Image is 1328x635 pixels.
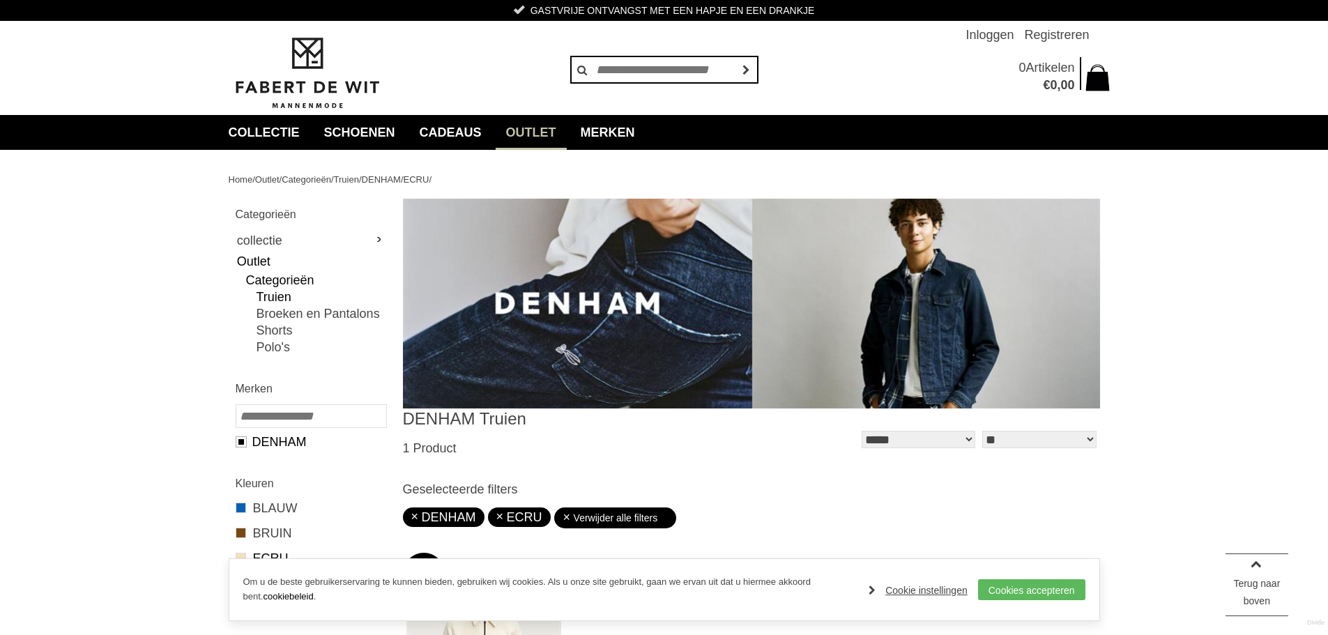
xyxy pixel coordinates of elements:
a: Polo's [257,339,386,355]
a: DENHAM [236,434,386,450]
a: ECRU [404,174,429,185]
a: collectie [218,115,310,150]
a: Outlet [255,174,280,185]
img: DENHAM [403,199,1100,408]
a: ECRU [236,549,386,567]
a: Cookie instellingen [869,580,968,601]
a: Broeken en Pantalons [257,305,386,322]
h2: Merken [236,380,386,397]
a: Categorieën [282,174,331,185]
span: 00 [1060,78,1074,92]
span: Artikelen [1025,61,1074,75]
a: Inloggen [966,21,1014,49]
a: collectie [236,230,386,251]
span: , [1057,78,1060,92]
a: BLAUW [236,499,386,517]
span: / [252,174,255,185]
h3: Geselecteerde filters [403,482,1100,497]
a: Home [229,174,253,185]
span: 1 Product [403,441,457,455]
span: / [429,174,432,185]
a: Merken [570,115,646,150]
span: / [280,174,282,185]
a: Truien [257,289,386,305]
h2: Kleuren [236,475,386,492]
span: / [331,174,334,185]
a: Cookies accepteren [978,579,1085,600]
a: DENHAM [362,174,401,185]
a: Truien [334,174,359,185]
p: Om u de beste gebruikerservaring te kunnen bieden, gebruiken wij cookies. Als u onze site gebruik... [243,575,855,604]
a: BRUIN [236,524,386,542]
h2: Categorieën [236,206,386,223]
a: Verwijder alle filters [563,507,669,528]
img: Fabert de Wit [229,36,386,111]
a: Registreren [1024,21,1089,49]
a: cookiebeleid [263,591,313,602]
span: 0 [1018,61,1025,75]
h1: DENHAM Truien [403,408,751,429]
span: 0 [1050,78,1057,92]
span: / [359,174,362,185]
a: Categorieën [246,272,386,289]
a: Terug naar boven [1226,553,1288,616]
a: ECRU [496,510,542,524]
a: Shorts [257,322,386,339]
a: Schoenen [314,115,406,150]
a: Outlet [496,115,567,150]
a: DENHAM [411,510,476,524]
a: Divide [1307,614,1325,632]
span: € [1043,78,1050,92]
span: / [401,174,404,185]
a: Cadeaus [409,115,492,150]
a: Outlet [236,251,386,272]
